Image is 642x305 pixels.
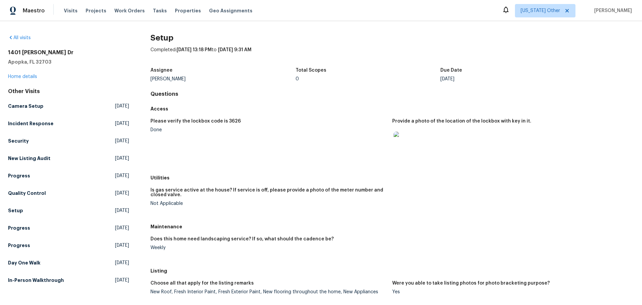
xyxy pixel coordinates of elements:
h5: Is gas service active at the house? If service is off, please provide a photo of the meter number... [150,188,387,197]
a: In-Person Walkthrough[DATE] [8,274,129,286]
span: Geo Assignments [209,7,252,14]
h5: Setup [8,207,23,214]
h5: Progress [8,172,30,179]
a: Camera Setup[DATE] [8,100,129,112]
a: Incident Response[DATE] [8,118,129,130]
span: Tasks [153,8,167,13]
h5: Does this home need landscaping service? If so, what should the cadence be? [150,237,334,241]
div: Completed: to [150,47,634,64]
div: Not Applicable [150,201,387,206]
h5: Camera Setup [8,103,43,109]
h2: 1401 [PERSON_NAME] Dr [8,49,129,56]
span: [DATE] [115,242,129,249]
span: [DATE] 13:18 PM [177,48,212,52]
span: [DATE] [115,138,129,144]
div: [PERSON_NAME] [150,77,296,81]
h5: Choose all that apply for the listing remarks [150,281,254,286]
span: Projects [86,7,106,14]
a: Security[DATE] [8,135,129,147]
a: Setup[DATE] [8,205,129,217]
h5: Total Scopes [296,68,326,73]
h2: Setup [150,34,634,41]
span: [DATE] [115,225,129,231]
h5: Progress [8,242,30,249]
h5: Access [150,105,634,112]
div: Weekly [150,245,387,250]
div: Other Visits [8,88,129,95]
a: Quality Control[DATE] [8,187,129,199]
div: [DATE] [440,77,585,81]
div: Yes [392,290,629,294]
span: [DATE] [115,259,129,266]
div: 0 [296,77,441,81]
h5: Were you able to take listing photos for photo bracketing purpose? [392,281,550,286]
span: [DATE] [115,120,129,127]
span: Visits [64,7,78,14]
h5: Please verify the lockbox code is 3626 [150,119,241,124]
span: Properties [175,7,201,14]
h5: Security [8,138,29,144]
a: Day One Walk[DATE] [8,257,129,269]
h5: Provide a photo of the location of the lockbox with key in it. [392,119,531,124]
h4: Questions [150,91,634,97]
span: [PERSON_NAME] [592,7,632,14]
div: New Roof, Fresh Interior Paint, Fresh Exterior Paint, New flooring throughout the home, New Appli... [150,290,387,294]
span: [DATE] 9:31 AM [218,48,251,52]
span: [DATE] [115,190,129,197]
span: Work Orders [114,7,145,14]
span: [DATE] [115,103,129,109]
a: All visits [8,35,31,40]
h5: Day One Walk [8,259,40,266]
h5: Utilities [150,174,634,181]
h5: Assignee [150,68,173,73]
h5: Quality Control [8,190,46,197]
h5: New Listing Audit [8,155,50,162]
h5: Progress [8,225,30,231]
a: Home details [8,74,37,79]
a: Progress[DATE] [8,222,129,234]
h5: Apopka, FL 32703 [8,59,129,65]
h5: Incident Response [8,120,53,127]
span: [DATE] [115,172,129,179]
a: New Listing Audit[DATE] [8,152,129,164]
span: [DATE] [115,277,129,284]
h5: Due Date [440,68,462,73]
h5: Listing [150,268,634,274]
a: Progress[DATE] [8,239,129,251]
span: [DATE] [115,155,129,162]
h5: In-Person Walkthrough [8,277,64,284]
div: Done [150,128,387,132]
span: [DATE] [115,207,129,214]
h5: Maintenance [150,223,634,230]
a: Progress[DATE] [8,170,129,182]
span: Maestro [23,7,45,14]
span: [US_STATE] Other [521,7,560,14]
